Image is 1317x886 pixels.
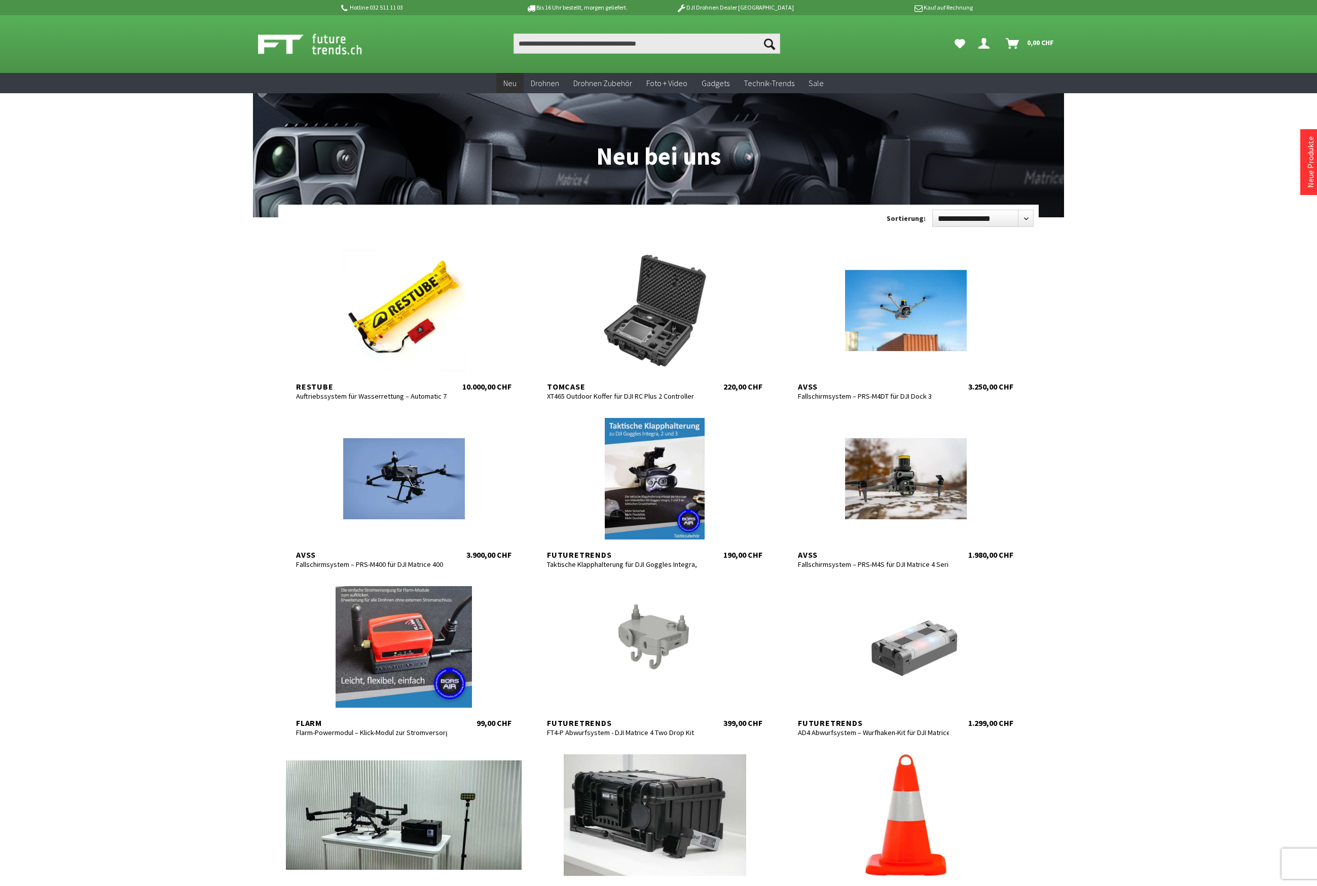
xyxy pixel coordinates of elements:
div: Fallschirmsystem – PRS-M400 für DJI Matrice 400 [296,560,447,569]
div: Futuretrends [547,718,698,728]
span: Drohnen [531,78,559,88]
div: 1.299,00 CHF [968,718,1013,728]
button: Suchen [759,33,780,54]
div: AVSS [798,550,949,560]
a: AVSS Fallschirmsystem – PRS-M400 für DJI Matrice 400 3.900,00 CHF [286,418,522,560]
div: Fallschirmsystem – PRS-M4DT für DJI Dock 3 [798,392,949,401]
div: 399,00 CHF [723,718,762,728]
a: Futuretrends Taktische Klapphalterung für DJI Goggles Integra, 2 und 3 190,00 CHF [537,418,773,560]
span: Gadgets [702,78,729,88]
a: Restube Auftriebssystem für Wasserrettung – Automatic 75 10.000,00 CHF [286,250,522,392]
p: Hotline 032 511 11 03 [339,2,497,14]
div: AD4 Abwurfsystem – Wurfhaken-Kit für DJI Matrice 400 Serie [798,728,949,737]
a: Futuretrends AD4 Abwurfsystem – Wurfhaken-Kit für DJI Matrice 400 Serie 1.299,00 CHF [788,586,1023,728]
div: FT4-P Abwurfsystem - DJI Matrice 4 Two Drop Kit [547,728,698,737]
a: Drohnen [524,73,566,94]
div: XT465 Outdoor Koffer für DJI RC Plus 2 Controller [547,392,698,401]
div: Auftriebssystem für Wasserrettung – Automatic 75 [296,392,447,401]
div: 190,00 CHF [723,550,762,560]
a: Drohnen Zubehör [566,73,639,94]
div: 10.000,00 CHF [462,381,511,392]
div: 3.900,00 CHF [466,550,511,560]
a: Neue Produkte [1305,136,1315,188]
a: Flarm Flarm-Powermodul – Klick-Modul zur Stromversorgung 99,00 CHF [286,586,522,728]
div: Futuretrends [798,718,949,728]
p: Kauf auf Rechnung [814,2,972,14]
a: AVSS Fallschirmsystem – PRS-M4DT für DJI Dock 3 3.250,00 CHF [788,250,1023,392]
div: AVSS [798,381,949,392]
div: Flarm-Powermodul – Klick-Modul zur Stromversorgung [296,728,447,737]
a: AVSS Fallschirmsystem – PRS-M4S für DJI Matrice 4 Series 1.980,00 CHF [788,418,1023,560]
img: Shop Futuretrends - zur Startseite wechseln [258,31,384,57]
span: Sale [809,78,824,88]
a: Gadgets [694,73,737,94]
span: 0,00 CHF [1027,34,1054,51]
h1: Neu bei uns [278,84,1039,169]
a: Hi, Serdar - Dein Konto [974,33,998,54]
div: Flarm [296,718,447,728]
a: Sale [801,73,831,94]
a: Warenkorb [1002,33,1059,54]
p: Bis 16 Uhr bestellt, morgen geliefert. [497,2,655,14]
a: Meine Favoriten [949,33,970,54]
a: Neu [496,73,524,94]
label: Sortierung: [887,210,926,226]
div: 220,00 CHF [723,381,762,392]
div: Futuretrends [547,550,698,560]
div: AVSS [296,550,447,560]
a: Technik-Trends [737,73,801,94]
div: Taktische Klapphalterung für DJI Goggles Integra, 2 und 3 [547,560,698,569]
span: Neu [503,78,517,88]
span: Technik-Trends [744,78,794,88]
div: 3.250,00 CHF [968,381,1013,392]
a: Futuretrends FT4-P Abwurfsystem - DJI Matrice 4 Two Drop Kit 399,00 CHF [537,586,773,728]
div: TomCase [547,381,698,392]
a: TomCase XT465 Outdoor Koffer für DJI RC Plus 2 Controller 220,00 CHF [537,250,773,392]
span: Drohnen Zubehör [573,78,632,88]
div: 1.980,00 CHF [968,550,1013,560]
div: Restube [296,381,447,392]
a: Foto + Video [639,73,694,94]
p: DJI Drohnen Dealer [GEOGRAPHIC_DATA] [656,2,814,14]
div: 99,00 CHF [477,718,511,728]
div: Fallschirmsystem – PRS-M4S für DJI Matrice 4 Series [798,560,949,569]
span: Foto + Video [646,78,687,88]
input: Produkt, Marke, Kategorie, EAN, Artikelnummer… [514,33,780,54]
